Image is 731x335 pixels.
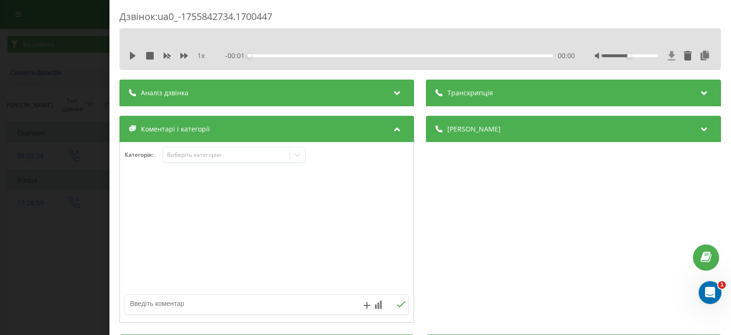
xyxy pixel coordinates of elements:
[248,54,252,58] div: Accessibility label
[141,124,210,134] span: Коментарі і категорії
[627,54,631,58] div: Accessibility label
[558,51,575,61] span: 00:00
[141,88,188,98] span: Аналіз дзвінка
[198,51,205,61] span: 1 x
[119,10,721,29] div: Дзвінок : ua0_-1755842734.1700447
[718,281,726,289] span: 1
[125,152,163,158] h4: Категорія :
[448,124,501,134] span: [PERSON_NAME]
[699,281,721,304] iframe: Intercom live chat
[167,151,286,159] div: Виберіть категорію
[226,51,250,61] span: - 00:01
[448,88,494,98] span: Транскрипція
